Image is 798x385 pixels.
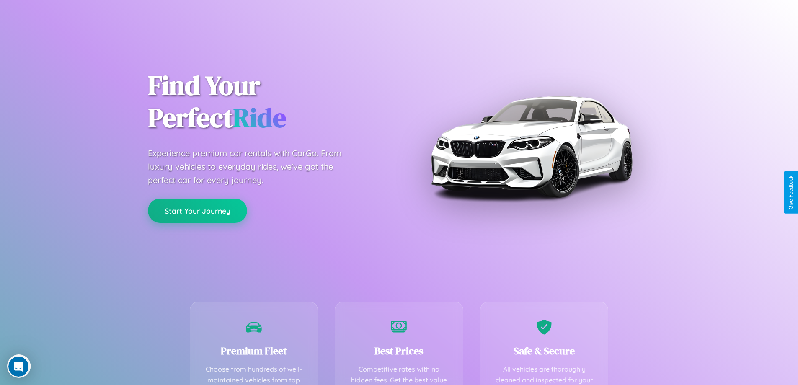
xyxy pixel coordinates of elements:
img: Premium BMW car rental vehicle [426,42,636,251]
iframe: Intercom live chat [8,357,28,377]
span: Ride [233,99,286,136]
div: Give Feedback [788,176,794,209]
h1: Find Your Perfect [148,70,387,134]
h3: Safe & Secure [493,344,596,358]
div: Open Intercom Messenger [3,3,156,26]
button: Start Your Journey [148,199,247,223]
iframe: Intercom live chat discovery launcher [7,354,31,378]
p: Experience premium car rentals with CarGo. From luxury vehicles to everyday rides, we've got the ... [148,147,357,187]
h3: Best Prices [348,344,450,358]
h3: Premium Fleet [203,344,305,358]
